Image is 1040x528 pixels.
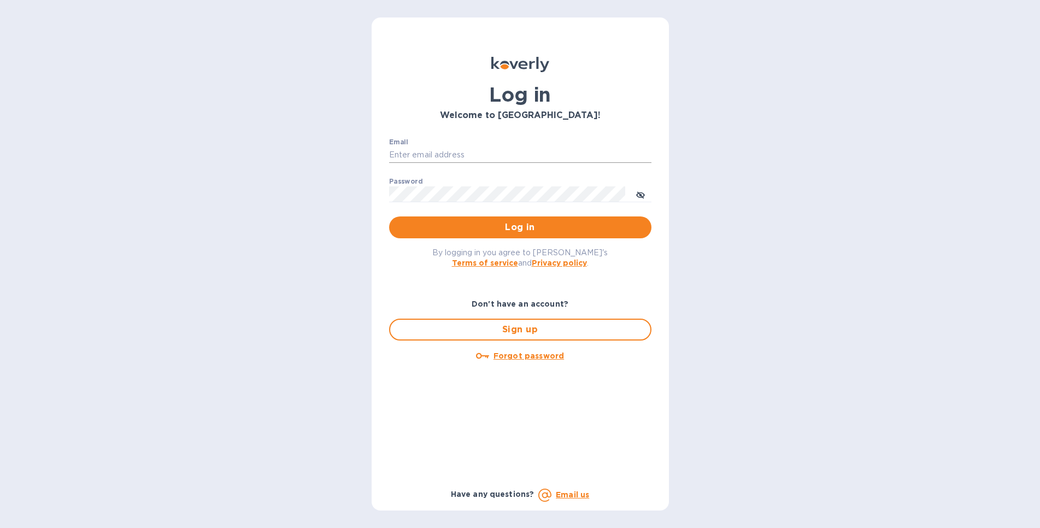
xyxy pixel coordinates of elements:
[432,248,608,267] span: By logging in you agree to [PERSON_NAME]'s and .
[452,259,518,267] a: Terms of service
[389,110,651,121] h3: Welcome to [GEOGRAPHIC_DATA]!
[451,490,534,498] b: Have any questions?
[389,139,408,145] label: Email
[389,147,651,163] input: Enter email address
[389,319,651,341] button: Sign up
[630,183,651,205] button: toggle password visibility
[389,178,422,185] label: Password
[491,57,549,72] img: Koverly
[556,490,589,499] a: Email us
[472,300,568,308] b: Don't have an account?
[398,221,643,234] span: Log in
[389,83,651,106] h1: Log in
[493,351,564,360] u: Forgot password
[399,323,642,336] span: Sign up
[532,259,587,267] a: Privacy policy
[389,216,651,238] button: Log in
